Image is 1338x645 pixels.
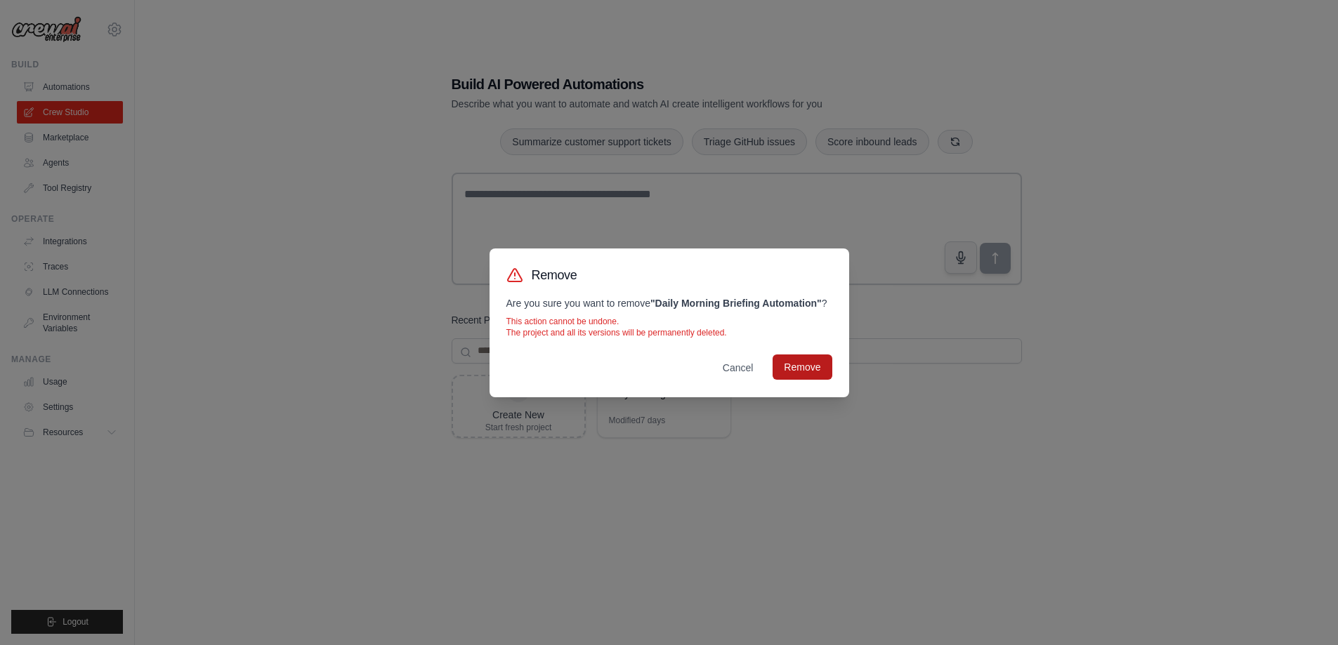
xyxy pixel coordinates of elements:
[773,354,832,380] button: Remove
[506,327,832,338] p: The project and all its versions will be permanently deleted.
[650,298,822,309] strong: " Daily Morning Briefing Automation "
[506,296,832,310] p: Are you sure you want to remove ?
[532,265,577,285] h3: Remove
[711,355,765,380] button: Cancel
[506,316,832,327] p: This action cannot be undone.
